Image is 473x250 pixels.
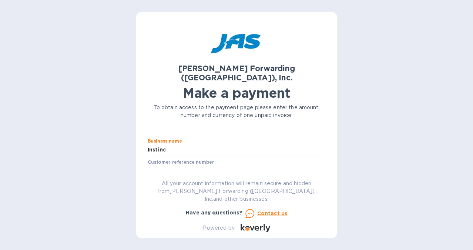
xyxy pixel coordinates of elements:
[148,180,325,203] p: All your account information will remain secure and hidden from [PERSON_NAME] Forwarding ([GEOGRA...
[148,139,182,143] label: Business name
[203,224,234,232] p: Powered by
[148,104,325,119] p: To obtain access to the payment page please enter the amount, number and currency of one unpaid i...
[178,64,295,82] b: [PERSON_NAME] Forwarding ([GEOGRAPHIC_DATA]), Inc.
[148,160,214,165] label: Customer reference number
[257,210,288,216] u: Contact us
[186,210,242,216] b: Have any questions?
[148,85,325,101] h1: Make a payment
[148,144,325,156] input: Enter business name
